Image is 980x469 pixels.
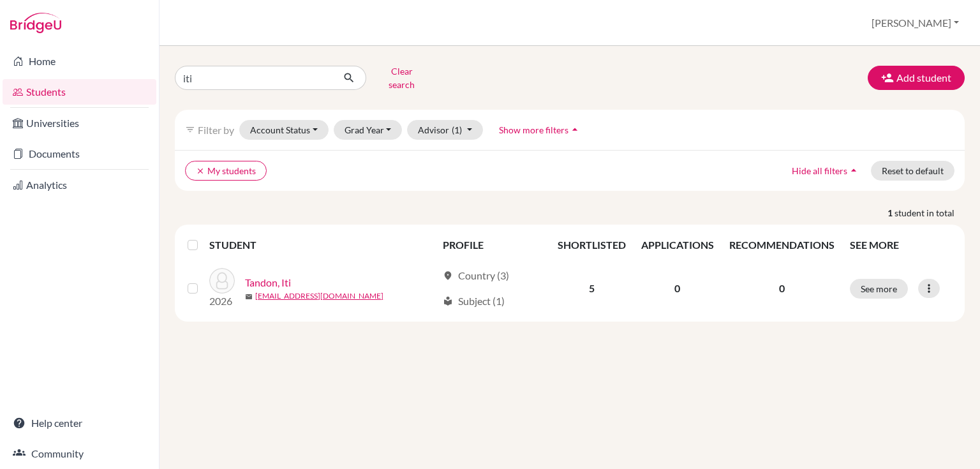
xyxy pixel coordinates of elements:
button: Account Status [239,120,329,140]
button: See more [850,279,908,299]
span: Hide all filters [792,165,847,176]
i: filter_list [185,124,195,135]
button: Add student [868,66,965,90]
button: [PERSON_NAME] [866,11,965,35]
span: mail [245,293,253,301]
a: Universities [3,110,156,136]
span: (1) [452,124,462,135]
th: PROFILE [435,230,549,260]
button: clearMy students [185,161,267,181]
button: Reset to default [871,161,954,181]
button: Hide all filtersarrow_drop_up [781,161,871,181]
button: Advisor(1) [407,120,483,140]
span: Show more filters [499,124,568,135]
span: local_library [443,296,453,306]
input: Find student by name... [175,66,333,90]
button: Show more filtersarrow_drop_up [488,120,592,140]
button: Clear search [366,61,437,94]
td: 0 [634,260,722,316]
a: Analytics [3,172,156,198]
a: Documents [3,141,156,167]
span: student in total [895,206,965,220]
a: Home [3,48,156,74]
a: Students [3,79,156,105]
th: APPLICATIONS [634,230,722,260]
a: Help center [3,410,156,436]
th: RECOMMENDATIONS [722,230,842,260]
th: SHORTLISTED [550,230,634,260]
button: Grad Year [334,120,403,140]
a: Community [3,441,156,466]
a: Tandon, Iti [245,275,291,290]
span: Filter by [198,124,234,136]
div: Country (3) [443,268,509,283]
td: 5 [550,260,634,316]
p: 0 [729,281,835,296]
th: SEE MORE [842,230,960,260]
div: Subject (1) [443,294,505,309]
i: arrow_drop_up [568,123,581,136]
img: Tandon, Iti [209,268,235,294]
i: clear [196,167,205,175]
span: location_on [443,271,453,281]
th: STUDENT [209,230,435,260]
strong: 1 [887,206,895,220]
a: [EMAIL_ADDRESS][DOMAIN_NAME] [255,290,383,302]
p: 2026 [209,294,235,309]
i: arrow_drop_up [847,164,860,177]
img: Bridge-U [10,13,61,33]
